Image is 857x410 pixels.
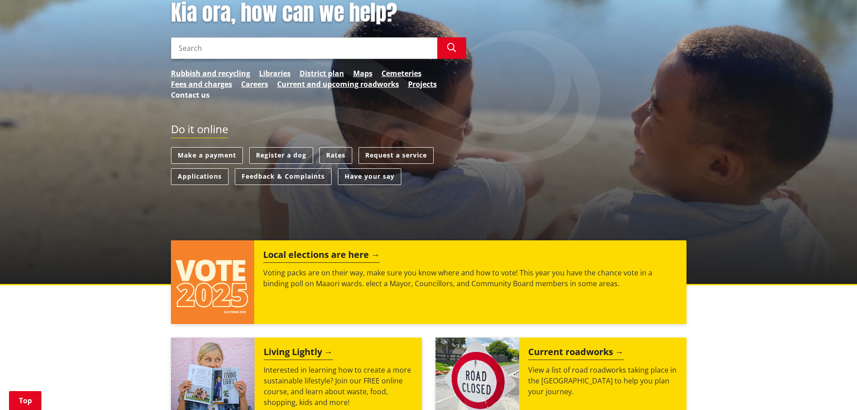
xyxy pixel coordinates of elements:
[171,240,686,324] a: Local elections are here Voting packs are on their way, make sure you know where and how to vote!...
[300,68,344,79] a: District plan
[381,68,422,79] a: Cemeteries
[264,365,413,408] p: Interested in learning how to create a more sustainable lifestyle? Join our FREE online course, a...
[171,79,232,90] a: Fees and charges
[408,79,437,90] a: Projects
[171,123,228,139] h2: Do it online
[241,79,268,90] a: Careers
[359,147,434,164] a: Request a service
[528,365,678,397] p: View a list of road roadworks taking place in the [GEOGRAPHIC_DATA] to help you plan your journey.
[171,90,210,100] a: Contact us
[235,168,332,185] a: Feedback & Complaints
[816,372,848,405] iframe: Messenger Launcher
[353,68,372,79] a: Maps
[259,68,291,79] a: Libraries
[319,147,352,164] a: Rates
[249,147,313,164] a: Register a dog
[9,391,41,410] a: Top
[171,147,243,164] a: Make a payment
[264,347,333,360] h2: Living Lightly
[263,267,677,289] p: Voting packs are on their way, make sure you know where and how to vote! This year you have the c...
[171,37,437,59] input: Search input
[171,168,229,185] a: Applications
[277,79,399,90] a: Current and upcoming roadworks
[528,347,624,360] h2: Current roadworks
[171,240,255,324] img: Vote 2025
[171,68,250,79] a: Rubbish and recycling
[263,249,380,263] h2: Local elections are here
[338,168,401,185] a: Have your say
